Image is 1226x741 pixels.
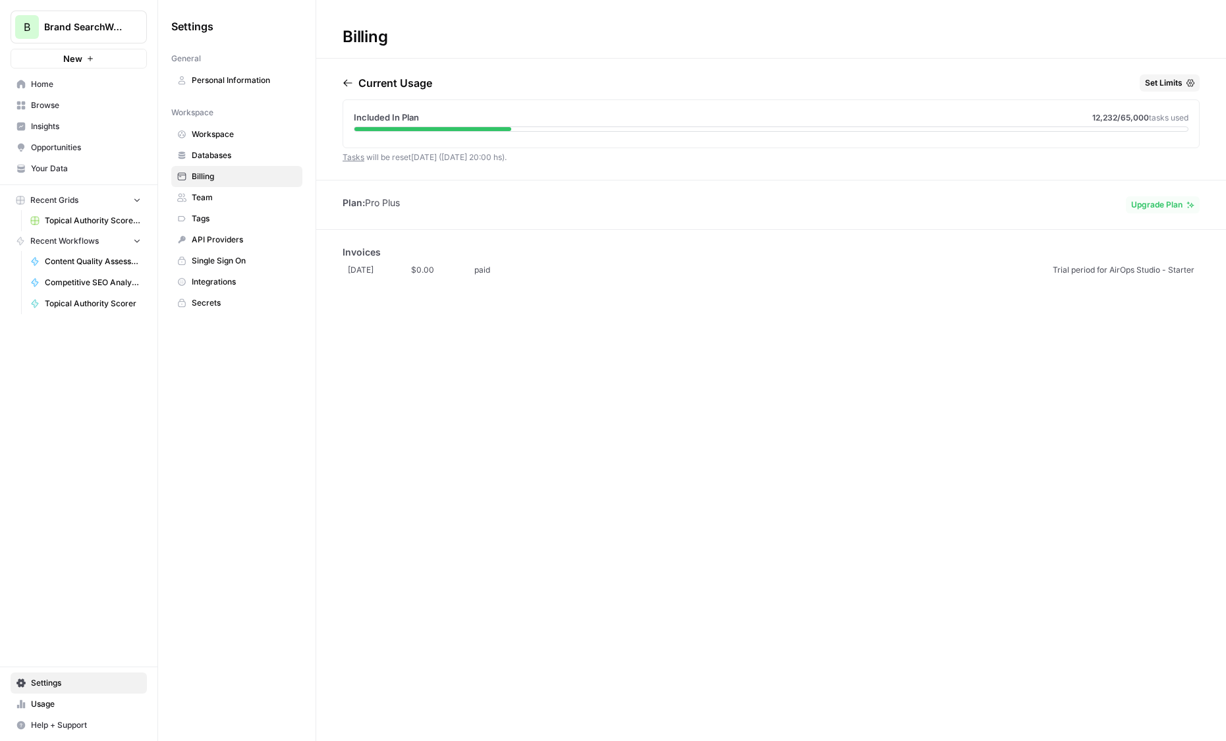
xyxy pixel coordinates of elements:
button: Set Limits [1140,74,1200,92]
span: Topical Authority Scorer [45,298,141,310]
p: Invoices [343,246,1200,259]
span: Settings [171,18,213,34]
span: Personal Information [192,74,296,86]
span: Trial period for AirOps Studio - Starter [538,264,1194,276]
span: Topical Authority Score & Action Plan [45,215,141,227]
a: Single Sign On [171,250,302,271]
span: Integrations [192,276,296,288]
span: Recent Workflows [30,235,99,247]
span: Tags [192,213,296,225]
a: Secrets [171,292,302,314]
p: Current Usage [358,75,432,91]
span: paid [474,264,538,276]
span: Workspace [171,107,213,119]
a: Team [171,187,302,208]
span: API Providers [192,234,296,246]
button: Upgrade Plan [1126,196,1200,213]
a: Browse [11,95,147,116]
a: Competitive SEO Analysis - Content Gaps [24,272,147,293]
span: Help + Support [31,719,141,731]
span: B [24,19,30,35]
span: Brand SearchWorks [44,20,124,34]
a: Topical Authority Score & Action Plan [24,210,147,231]
span: Browse [31,99,141,111]
span: Billing [192,171,296,182]
a: Insights [11,116,147,137]
span: [DATE] [348,264,411,276]
a: Workspace [171,124,302,145]
button: Recent Workflows [11,231,147,251]
li: Pro Plus [343,196,400,209]
span: Opportunities [31,142,141,153]
button: Recent Grids [11,190,147,210]
span: Your Data [31,163,141,175]
span: Content Quality Assessment [45,256,141,267]
span: New [63,52,82,65]
span: Settings [31,677,141,689]
span: Insights [31,121,141,132]
a: Topical Authority Scorer [24,293,147,314]
a: Your Data [11,158,147,179]
a: API Providers [171,229,302,250]
span: Set Limits [1145,77,1183,89]
a: Opportunities [11,137,147,158]
span: 12,232 /65,000 [1092,113,1149,123]
a: Content Quality Assessment [24,251,147,272]
span: Secrets [192,297,296,309]
a: Tags [171,208,302,229]
button: Workspace: Brand SearchWorks [11,11,147,43]
span: will be reset [DATE] ([DATE] 20:00 hs) . [343,152,507,162]
span: Plan: [343,197,365,208]
a: Databases [171,145,302,166]
a: Home [11,74,147,95]
span: Recent Grids [30,194,78,206]
span: Competitive SEO Analysis - Content Gaps [45,277,141,288]
span: tasks used [1149,113,1188,123]
a: Integrations [171,271,302,292]
span: Workspace [192,128,296,140]
span: Upgrade Plan [1131,199,1183,211]
a: Usage [11,694,147,715]
span: Included In Plan [354,111,419,124]
a: Tasks [343,152,364,162]
span: Databases [192,150,296,161]
span: Single Sign On [192,255,296,267]
span: General [171,53,201,65]
span: $0.00 [411,264,474,276]
a: Settings [11,672,147,694]
span: Usage [31,698,141,710]
a: [DATE]$0.00paidTrial period for AirOps Studio - Starter [343,259,1200,281]
a: Personal Information [171,70,302,91]
button: New [11,49,147,69]
a: Billing [171,166,302,187]
span: Home [31,78,141,90]
div: Billing [316,26,414,47]
span: Team [192,192,296,204]
button: Help + Support [11,715,147,736]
